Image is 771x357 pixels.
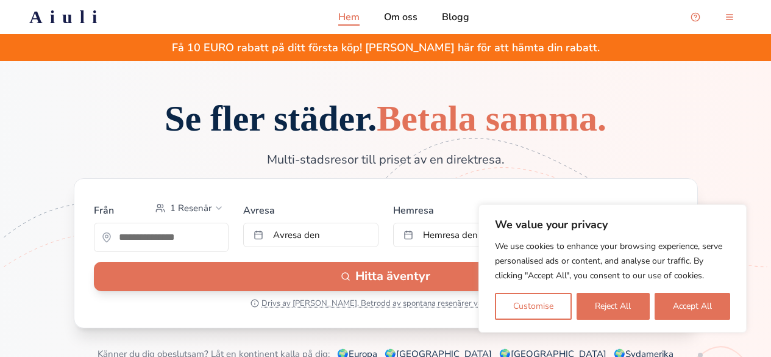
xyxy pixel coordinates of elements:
a: Blogg [442,10,469,24]
p: We value your privacy [495,217,730,232]
label: Från [94,203,114,218]
button: menu-button [717,5,742,29]
label: Hemresa [393,198,528,218]
button: Avresa den [243,223,378,247]
label: Avresa [243,198,378,218]
label: Vilka länder? [542,198,678,218]
button: Drivs av [PERSON_NAME]. Betrodd av spontana resenärer världen över. [250,298,521,308]
a: Hem [338,10,360,24]
span: Se fler städer. [165,98,606,139]
button: Customise [495,293,572,320]
div: We value your privacy [478,204,747,333]
p: Multi-stadsresor till priset av en direktresa. [181,151,591,168]
button: Hemresa den [393,223,528,247]
button: Accept All [655,293,730,320]
span: 1 Resenär [170,202,211,214]
span: Avresa den [273,229,320,241]
span: Hemresa den [423,229,478,241]
h2: Aiuli [29,6,104,28]
span: Drivs av [PERSON_NAME]. Betrodd av spontana resenärer världen över. [261,298,521,308]
a: Om oss [384,10,417,24]
button: Open support chat [683,5,708,29]
button: Reject All [577,293,649,320]
a: Aiuli [10,6,124,28]
button: Hitta äventyr [94,262,678,291]
p: We use cookies to enhance your browsing experience, serve personalised ads or content, and analys... [495,239,730,283]
button: Select passengers [151,198,229,218]
span: Betala samma. [377,98,606,139]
